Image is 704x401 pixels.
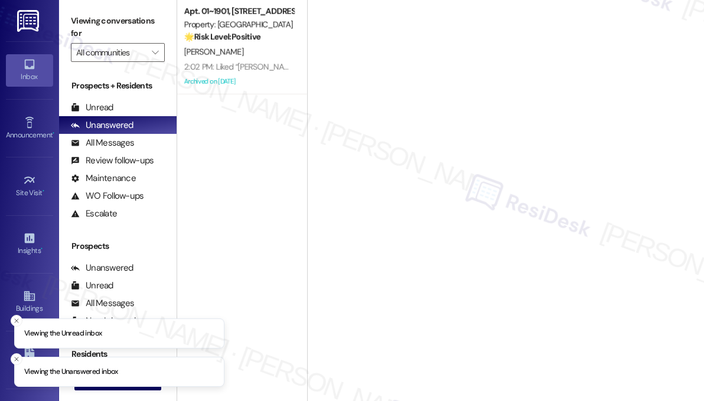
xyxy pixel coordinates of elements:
div: Prospects + Residents [59,80,177,92]
strong: 🌟 Risk Level: Positive [184,31,260,42]
span: • [43,187,44,195]
div: WO Follow-ups [71,190,144,202]
div: Unread [71,280,113,292]
div: Review follow-ups [71,155,154,167]
div: Escalate [71,208,117,220]
p: Viewing the Unread inbox [24,328,102,338]
div: Apt. 01~1901, [STREET_ADDRESS][GEOGRAPHIC_DATA][US_STATE][STREET_ADDRESS] [184,5,294,18]
div: Unanswered [71,262,133,274]
div: Unanswered [71,119,133,132]
div: All Messages [71,137,134,149]
span: • [41,245,43,253]
input: All communities [76,43,146,62]
div: Unread [71,101,113,114]
a: Site Visit • [6,170,53,202]
p: Viewing the Unanswered inbox [24,367,118,377]
span: [PERSON_NAME] [184,47,243,57]
div: Prospects [59,240,177,252]
i:  [152,48,158,57]
button: Close toast [11,353,22,365]
div: Archived on [DATE] [183,74,295,89]
img: ResiDesk Logo [17,10,41,32]
div: All Messages [71,297,134,310]
span: • [53,129,54,137]
button: Close toast [11,314,22,326]
div: Property: [GEOGRAPHIC_DATA] [184,18,294,31]
a: Insights • [6,228,53,260]
a: Leads [6,344,53,376]
a: Buildings [6,286,53,318]
label: Viewing conversations for [71,12,165,43]
div: Maintenance [71,172,136,185]
a: Inbox [6,54,53,86]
